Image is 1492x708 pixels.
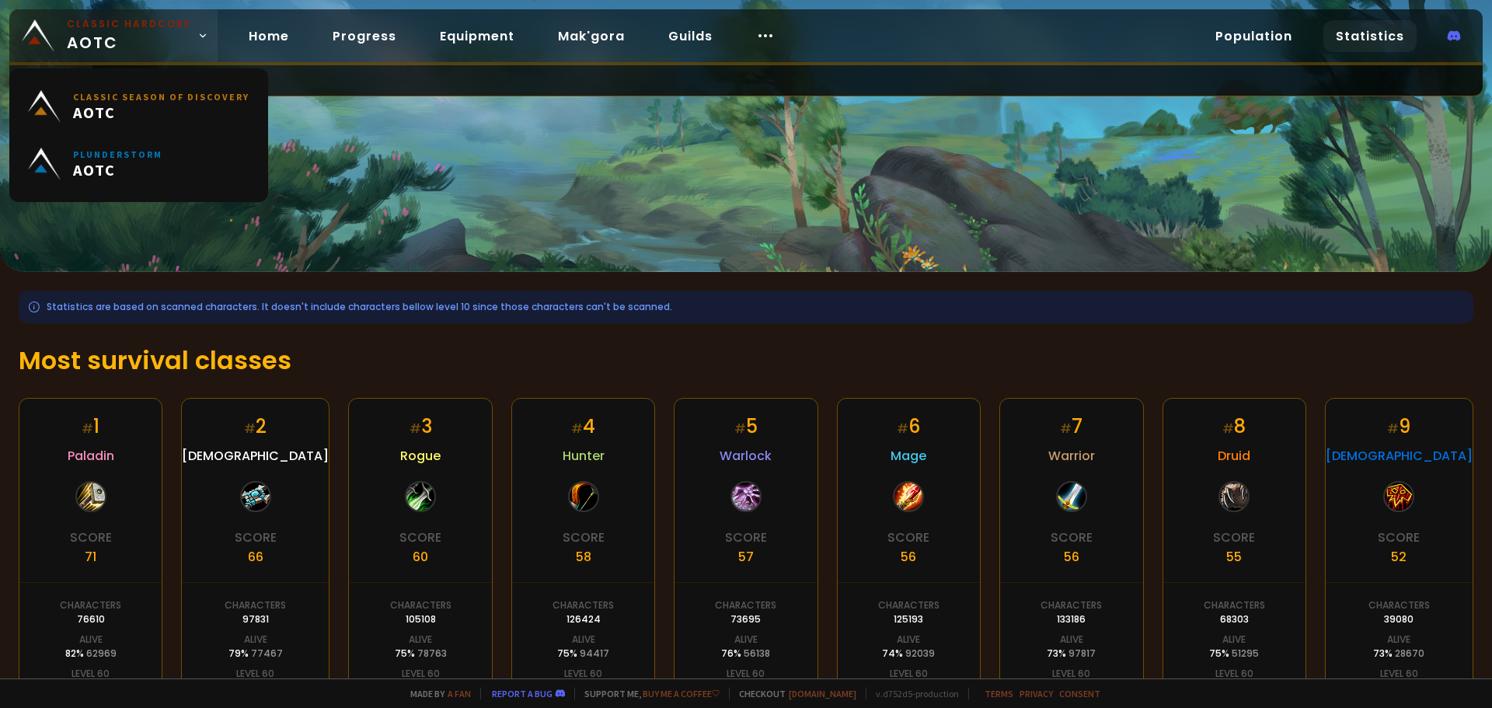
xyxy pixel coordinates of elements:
[248,547,263,567] div: 66
[400,446,441,466] span: Rogue
[73,103,249,122] span: AOTC
[734,420,746,438] small: #
[1060,420,1072,438] small: #
[1323,20,1417,52] a: Statistics
[1387,420,1399,438] small: #
[320,20,409,52] a: Progress
[244,413,267,440] div: 2
[1384,612,1414,626] div: 39080
[1057,612,1086,626] div: 133186
[576,547,591,567] div: 58
[85,547,96,567] div: 71
[1222,633,1246,647] div: Alive
[1395,647,1424,660] span: 28670
[448,688,471,699] a: a fan
[73,160,162,180] span: AOTC
[985,688,1013,699] a: Terms
[19,78,259,135] a: Classic Season of DiscoveryAOTC
[225,598,286,612] div: Characters
[244,633,267,647] div: Alive
[1218,446,1250,466] span: Druid
[564,667,602,681] div: Level 60
[1213,528,1255,547] div: Score
[715,598,776,612] div: Characters
[643,688,720,699] a: Buy me a coffee
[572,633,595,647] div: Alive
[897,420,908,438] small: #
[1387,633,1410,647] div: Alive
[734,413,758,440] div: 5
[901,547,916,567] div: 56
[1378,528,1420,547] div: Score
[1060,633,1083,647] div: Alive
[580,647,609,660] span: 94417
[744,647,770,660] span: 56138
[9,9,218,62] a: Classic HardcoreAOTC
[1373,647,1424,661] div: 73 %
[242,612,269,626] div: 97831
[574,688,720,699] span: Support me,
[251,647,283,660] span: 77467
[727,667,765,681] div: Level 60
[1368,598,1430,612] div: Characters
[68,446,114,466] span: Paladin
[738,547,754,567] div: 57
[1051,528,1093,547] div: Score
[77,612,105,626] div: 76610
[1380,667,1418,681] div: Level 60
[566,612,601,626] div: 126424
[402,667,440,681] div: Level 60
[571,420,583,438] small: #
[866,688,959,699] span: v. d752d5 - production
[563,446,605,466] span: Hunter
[395,647,447,661] div: 75 %
[1222,413,1246,440] div: 8
[406,612,436,626] div: 105108
[905,647,935,660] span: 92039
[86,647,117,660] span: 62969
[729,688,856,699] span: Checkout
[882,647,935,661] div: 74 %
[1041,598,1102,612] div: Characters
[1226,547,1242,567] div: 55
[1387,413,1410,440] div: 9
[60,598,121,612] div: Characters
[410,413,432,440] div: 3
[409,633,432,647] div: Alive
[9,65,92,96] a: General
[878,598,939,612] div: Characters
[73,91,249,103] small: Classic Season of Discovery
[235,528,277,547] div: Score
[1209,647,1259,661] div: 75 %
[897,633,920,647] div: Alive
[1391,547,1407,567] div: 52
[67,17,191,54] span: AOTC
[891,446,926,466] span: Mage
[492,688,553,699] a: Report a bug
[413,547,428,567] div: 60
[897,413,920,440] div: 6
[19,291,1473,323] div: Statistics are based on scanned characters. It doesn't include characters bellow level 10 since t...
[67,17,191,31] small: Classic Hardcore
[894,612,923,626] div: 125193
[410,420,421,438] small: #
[19,135,259,193] a: PlunderstormAOTC
[71,667,110,681] div: Level 60
[1048,446,1095,466] span: Warrior
[401,688,471,699] span: Made by
[546,20,637,52] a: Mak'gora
[721,647,770,661] div: 76 %
[656,20,725,52] a: Guilds
[887,528,929,547] div: Score
[417,647,447,660] span: 78763
[82,413,99,440] div: 1
[553,598,614,612] div: Characters
[390,598,451,612] div: Characters
[82,420,93,438] small: #
[1232,647,1259,660] span: 51295
[720,446,772,466] span: Warlock
[92,65,172,96] a: Deaths
[730,612,761,626] div: 73695
[734,633,758,647] div: Alive
[399,528,441,547] div: Score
